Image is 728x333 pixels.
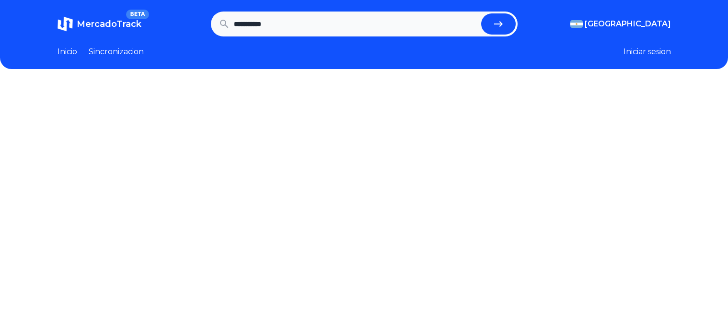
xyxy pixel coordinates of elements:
[58,16,141,32] a: MercadoTrackBETA
[570,18,671,30] button: [GEOGRAPHIC_DATA]
[624,46,671,58] button: Iniciar sesion
[89,46,144,58] a: Sincronizacion
[570,20,583,28] img: Argentina
[58,16,73,32] img: MercadoTrack
[126,10,149,19] span: BETA
[58,46,77,58] a: Inicio
[585,18,671,30] span: [GEOGRAPHIC_DATA]
[77,19,141,29] span: MercadoTrack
